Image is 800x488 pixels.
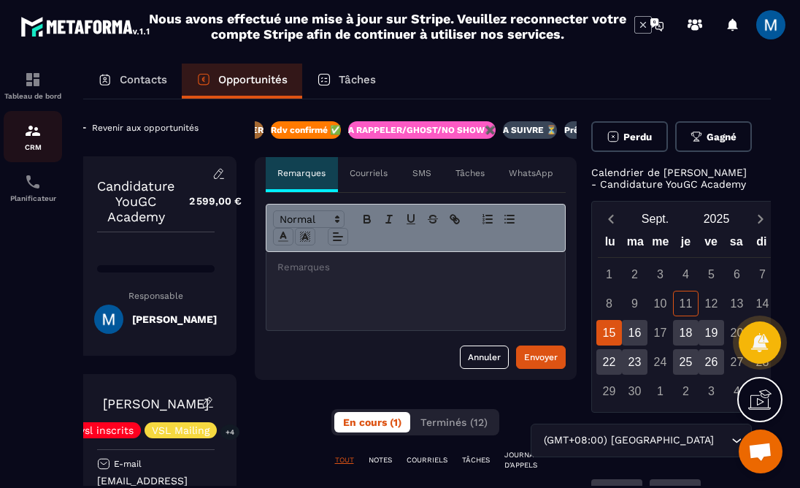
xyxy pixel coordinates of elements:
[707,131,736,142] span: Gagné
[699,320,724,346] div: 19
[97,291,215,301] p: Responsable
[622,378,647,404] div: 30
[4,162,62,213] a: schedulerschedulerPlanificateur
[724,291,750,316] div: 13
[598,209,625,229] button: Previous month
[699,349,724,375] div: 26
[673,320,699,346] div: 18
[622,349,647,375] div: 23
[623,131,652,142] span: Perdu
[591,167,753,190] p: Calendrier de [PERSON_NAME] - Candidature YouGC Academy
[596,320,622,346] div: 15
[647,349,673,375] div: 24
[540,432,717,449] span: (GMT+08:00) [GEOGRAPHIC_DATA]
[24,71,42,88] img: formation
[596,291,622,316] div: 8
[4,92,62,100] p: Tableau de bord
[277,167,326,179] p: Remarques
[747,209,774,229] button: Next month
[673,349,699,375] div: 25
[673,232,699,257] div: je
[80,425,134,435] p: vsl inscrits
[339,73,376,86] p: Tâches
[647,291,673,316] div: 10
[369,455,392,465] p: NOTES
[343,416,401,428] span: En cours (1)
[407,455,447,465] p: COURRIELS
[516,346,566,369] button: Envoyer
[675,121,752,152] button: Gagné
[24,122,42,140] img: formation
[460,346,509,369] button: Annuler
[24,173,42,191] img: scheduler
[103,396,209,411] a: [PERSON_NAME]
[699,291,724,316] div: 12
[591,121,668,152] button: Perdu
[648,232,674,257] div: me
[597,232,623,257] div: lu
[686,206,747,232] button: Open years overlay
[4,143,62,151] p: CRM
[622,291,647,316] div: 9
[647,320,673,346] div: 17
[596,378,622,404] div: 29
[92,123,199,133] p: Revenir aux opportunités
[739,430,782,473] div: Ouvrir le chat
[596,349,622,375] div: 22
[647,262,673,287] div: 3
[132,313,217,325] h5: [PERSON_NAME]
[159,124,264,136] p: RDV à conf. A RAPPELER
[412,412,496,432] button: Terminés (12)
[750,262,775,287] div: 7
[596,262,622,287] div: 1
[335,455,354,465] p: TOUT
[724,262,750,287] div: 6
[717,432,728,449] input: Search for option
[271,124,341,136] p: Rdv confirmé ✅
[348,124,496,136] p: A RAPPELER/GHOST/NO SHOW✖️
[218,73,288,86] p: Opportunités
[673,262,699,287] div: 4
[673,378,699,404] div: 2
[4,194,62,202] p: Planificateur
[412,167,431,179] p: SMS
[625,206,686,232] button: Open months overlay
[750,291,775,316] div: 14
[97,178,174,224] p: Candidature YouGC Academy
[462,455,490,465] p: TÂCHES
[152,425,209,435] p: VSL Mailing
[673,291,699,316] div: 11
[531,424,752,457] div: Search for option
[749,232,774,257] div: di
[723,232,749,257] div: sa
[622,320,647,346] div: 16
[699,262,724,287] div: 5
[120,73,167,86] p: Contacts
[699,378,724,404] div: 3
[724,320,750,346] div: 20
[524,350,558,365] div: Envoyer
[182,64,302,99] a: Opportunités
[509,167,553,179] p: WhatsApp
[564,124,638,136] p: Prêt à acheter 🎰
[350,167,388,179] p: Courriels
[623,232,648,257] div: ma
[174,187,242,216] p: 2 599,00 €
[724,378,750,404] div: 4
[598,262,774,404] div: Calendar days
[83,64,182,99] a: Contacts
[20,13,152,39] img: logo
[724,349,750,375] div: 27
[622,262,647,287] div: 2
[699,232,724,257] div: ve
[4,111,62,162] a: formationformationCRM
[598,232,774,404] div: Calendar wrapper
[220,424,239,440] p: +4
[334,412,410,432] button: En cours (1)
[504,450,562,470] p: JOURNAUX D'APPELS
[647,378,673,404] div: 1
[503,124,557,136] p: A SUIVRE ⏳
[114,458,142,470] p: E-mail
[4,60,62,111] a: formationformationTableau de bord
[302,64,391,99] a: Tâches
